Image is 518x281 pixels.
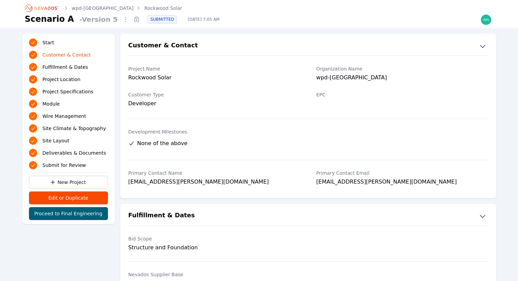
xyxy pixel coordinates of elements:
span: - Version 5 [77,15,120,24]
label: Customer Type [128,91,300,98]
label: Development Milestones [128,128,488,135]
span: Project Location [43,76,81,83]
div: Rockwood Solar [128,74,300,83]
button: Proceed to Final Engineering [29,207,108,220]
label: Primary Contact Name [128,170,300,176]
div: SUBMITTED [147,15,177,24]
span: Site Climate & Topography [43,125,106,132]
div: Structure and Foundation [128,244,300,252]
nav: Breadcrumb [25,3,183,14]
span: None of the above [137,139,188,147]
label: Nevados Supplier Base [128,271,300,278]
span: [DATE] 7:05 AM [182,17,225,22]
span: Module [43,100,60,107]
h2: Fulfillment & Dates [128,210,195,221]
a: Rockwood Solar [144,5,182,12]
a: wpd-[GEOGRAPHIC_DATA] [72,5,134,12]
button: Fulfillment & Dates [120,210,496,221]
span: Deliverables & Documents [43,150,106,156]
span: Wire Management [43,113,86,120]
div: Developer [128,99,300,108]
div: [EMAIL_ADDRESS][PERSON_NAME][DOMAIN_NAME] [128,178,300,187]
nav: Progress [29,38,108,170]
label: Organization Name [316,65,488,72]
span: Fulfillment & Dates [43,64,88,71]
span: Site Layout [43,137,69,144]
img: andrew@nevados.solar [481,14,491,25]
span: Project Specifications [43,88,94,95]
div: wpd-[GEOGRAPHIC_DATA] [316,74,488,83]
button: Customer & Contact [120,41,496,51]
label: Project Name [128,65,300,72]
label: EPC [316,91,488,98]
label: Bid Scope [128,235,300,242]
h2: Customer & Contact [128,41,198,51]
a: New Project [29,176,108,189]
span: Start [43,39,54,46]
span: Customer & Contact [43,51,91,58]
button: Edit or Duplicate [29,191,108,204]
div: [EMAIL_ADDRESS][PERSON_NAME][DOMAIN_NAME] [316,178,488,187]
span: Submit for Review [43,162,86,169]
h1: Scenario A [25,14,74,25]
label: Primary Contact Email [316,170,488,176]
